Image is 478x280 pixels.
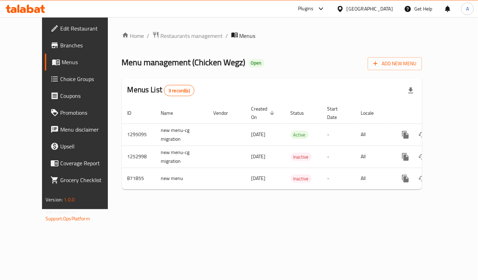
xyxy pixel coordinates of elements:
span: Grocery Checklist [60,176,116,184]
span: Branches [60,41,116,49]
a: Edit Restaurant [45,20,122,37]
span: [DATE] [251,174,266,183]
span: Status [291,109,313,117]
a: Choice Groups [45,71,122,87]
td: All [355,146,392,168]
span: Created On [251,105,277,121]
span: Upsell [60,142,116,151]
button: Add New Menu [368,57,422,70]
span: Inactive [291,153,312,161]
a: Coupons [45,87,122,104]
div: Total records count [164,85,194,96]
li: / [147,32,150,40]
table: enhanced table [122,102,470,189]
nav: breadcrumb [122,31,422,40]
td: All [355,168,392,189]
td: 1252998 [122,146,155,168]
span: Menus [240,32,256,40]
div: Plugins [298,5,313,13]
td: - [322,146,355,168]
span: Promotions [60,108,116,117]
div: Inactive [291,153,312,161]
span: Add New Menu [373,59,416,68]
span: Menu disclaimer [60,125,116,134]
span: Name [161,109,182,117]
span: Choice Groups [60,75,116,83]
span: 1.0.0 [64,195,75,204]
td: 871855 [122,168,155,189]
li: / [226,32,228,40]
td: All [355,124,392,146]
td: new menu-cg migration [155,124,208,146]
span: Restaurants management [161,32,223,40]
a: Menus [45,54,122,71]
a: Upsell [45,138,122,155]
h2: Menus List [127,85,194,96]
span: Locale [361,109,383,117]
span: Get support on: [46,207,78,216]
span: Version: [46,195,63,204]
td: - [322,168,355,189]
button: Change Status [414,170,431,187]
div: Inactive [291,174,312,183]
span: Menu management ( Chicken Wegz ) [122,54,245,70]
span: Start Date [327,105,347,121]
span: Active [291,131,309,139]
a: Restaurants management [152,31,223,40]
td: new menu [155,168,208,189]
span: [DATE] [251,130,266,139]
span: Coupons [60,92,116,100]
div: Open [248,59,264,67]
span: Open [248,60,264,66]
span: [DATE] [251,152,266,161]
button: Change Status [414,148,431,165]
span: Edit Restaurant [60,24,116,33]
span: A [466,5,469,13]
td: - [322,124,355,146]
a: Home [122,32,144,40]
button: more [397,148,414,165]
span: 3 record(s) [164,87,194,94]
div: Export file [402,82,419,99]
a: Coverage Report [45,155,122,172]
a: Menu disclaimer [45,121,122,138]
span: Coverage Report [60,159,116,167]
a: Branches [45,37,122,54]
td: 1295095 [122,124,155,146]
span: Inactive [291,175,312,183]
button: Change Status [414,126,431,143]
div: Active [291,131,309,139]
span: Vendor [214,109,237,117]
button: more [397,126,414,143]
button: more [397,170,414,187]
div: [GEOGRAPHIC_DATA] [347,5,393,13]
span: Menus [62,58,116,66]
td: new menu-cg migration [155,146,208,168]
a: Support.OpsPlatform [46,214,90,223]
a: Promotions [45,104,122,121]
a: Grocery Checklist [45,172,122,188]
span: ID [127,109,141,117]
th: Actions [392,102,470,124]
